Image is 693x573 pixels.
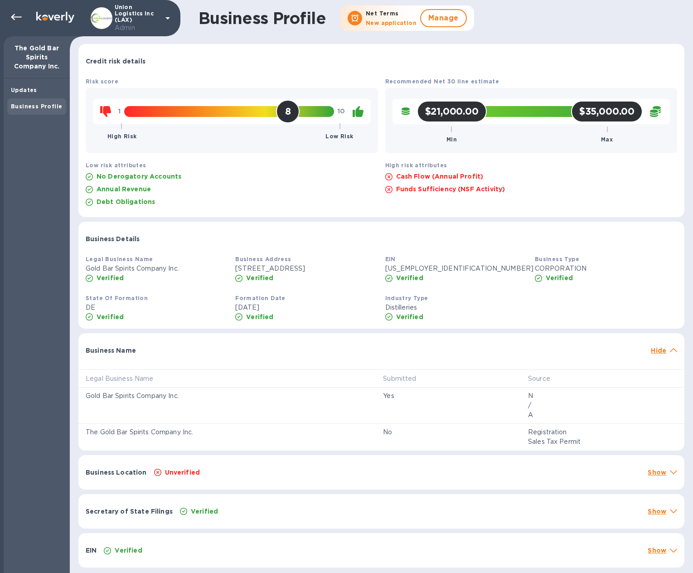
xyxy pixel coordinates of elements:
[601,136,613,143] b: Max
[235,264,378,273] p: [STREET_ADDRESS]
[535,264,677,273] p: CORPORATION
[86,391,368,401] p: Gold Bar Spirits Company Inc.
[86,303,228,312] p: DE
[528,401,677,410] p: /
[396,185,505,194] p: Funds Sufficiency (NSF Activity)
[86,57,145,66] p: Credit risk details
[396,273,423,282] p: Verified
[165,468,200,477] p: Unverified
[420,9,467,27] button: Manage
[579,106,635,117] h2: $35,000.00
[86,374,154,384] p: Legal Business Name
[86,264,228,273] p: Gold Bar Spirits Company Inc.
[385,162,447,169] b: High risk attributes
[383,391,514,401] p: Yes
[648,468,666,477] p: Show
[118,107,121,115] b: 1
[97,172,181,181] p: No Derogatory Accounts
[446,136,457,143] b: Min
[528,374,550,384] p: Source
[199,9,326,28] h1: Business Profile
[366,10,399,17] b: Net Terms
[86,546,97,555] p: EIN
[86,346,136,355] p: Business Name
[396,172,484,181] p: Cash Flow (Annual Profit)
[528,391,677,401] p: N
[383,374,428,384] span: Submitted
[528,410,677,420] p: A
[246,273,273,282] p: Verified
[36,12,74,23] img: Logo
[235,256,291,262] b: Business Address
[86,374,165,384] span: Legal Business Name
[78,333,684,362] div: Business NameHide
[425,106,479,117] h2: $21,000.00
[396,312,423,321] p: Verified
[385,256,396,262] b: EIN
[325,133,353,140] b: Low Risk
[97,185,151,194] p: Annual Revenue
[385,264,528,273] p: [US_EMPLOYER_IDENTIFICATION_NUMBER]
[535,256,579,262] b: Business Type
[528,427,677,437] p: Registration
[78,455,684,490] div: Business LocationUnverifiedShow
[86,507,173,516] p: Secretary of State Filings
[11,87,37,93] b: Updates
[648,546,666,555] p: Show
[97,312,124,321] p: Verified
[86,162,146,169] b: Low risk attributes
[528,374,562,384] span: Source
[246,312,273,321] p: Verified
[86,234,140,243] p: Business Details
[115,23,160,33] p: Admin
[115,546,142,555] p: Verified
[78,222,684,251] div: Business Details
[383,374,416,384] p: Submitted
[86,256,153,262] b: Legal Business Name
[97,273,124,282] p: Verified
[191,507,218,516] p: Verified
[285,106,291,117] h2: 8
[385,303,528,312] p: Distilleries
[651,346,666,355] p: Hide
[366,19,417,26] b: New application
[115,4,160,33] p: Union Logistics Inc (LAX)
[86,295,148,301] b: State Of Formation
[338,107,345,115] b: 10
[107,133,137,140] b: High Risk
[11,103,62,110] b: Business Profile
[528,437,677,447] p: Sales Tax Permit
[385,78,499,85] b: Recommended Net 30 line estimate
[235,295,286,301] b: Formation Date
[86,78,118,85] b: Risk score
[78,44,684,73] div: Credit risk details
[385,295,428,301] b: Industry Type
[86,468,147,477] p: Business Location
[86,427,368,437] p: The Gold Bar Spirits Company Inc.
[97,197,155,206] p: Debt Obligations
[78,494,684,529] div: Secretary of State FilingsVerifiedShow
[235,303,378,312] p: [DATE]
[546,273,573,282] p: Verified
[11,44,63,71] p: The Gold Bar Spirits Company Inc.
[648,507,666,516] p: Show
[78,533,684,568] div: EINVerifiedShow
[383,427,514,437] p: No
[428,13,459,24] span: Manage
